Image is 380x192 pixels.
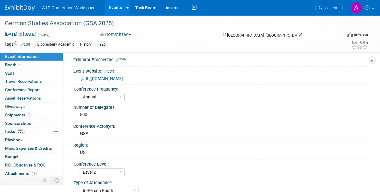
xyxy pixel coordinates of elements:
span: [DATE] [DATE] [5,31,36,37]
span: Tasks [5,129,25,134]
a: Staff [0,69,63,77]
a: Search [315,3,343,13]
div: Conference Acronym: [73,122,368,129]
img: Format-Inperson.png [347,32,353,37]
button: Committed [98,31,133,38]
div: Exhibitor Prospectus: [73,55,368,63]
td: Toggle Event Tabs [51,176,63,184]
a: ROI, Objectives & ROO [0,161,63,169]
a: Shipments1 [0,111,63,119]
div: German Studies Association (GSA 2025) [3,18,337,29]
span: Sponsorships [5,121,31,126]
div: History [78,41,93,48]
span: Staff [5,71,14,76]
span: [GEOGRAPHIC_DATA], [GEOGRAPHIC_DATA] [227,33,302,37]
a: Budget [0,153,63,161]
a: Giveaways [0,103,63,111]
div: Event Format [315,31,368,40]
div: FY26 [96,41,108,48]
a: Tasks76% [0,127,63,136]
div: 500 [78,110,363,119]
a: Edit [104,69,114,73]
a: Sponsorships [0,119,63,127]
span: (4 days) [37,33,50,37]
td: Tags [5,41,30,48]
div: Number of Delegates: [73,103,368,110]
span: Playbook [5,137,23,142]
a: Edit [20,42,30,46]
a: Asset Reservations [0,94,63,102]
a: Attachments12 [0,169,63,178]
span: 76% [17,129,25,134]
span: Misc. Expenses & Credits [5,146,52,151]
a: Booth [0,61,63,69]
span: 12 [31,171,37,175]
span: Travel Reservations [5,79,42,84]
div: US [78,148,363,157]
a: Edit [116,58,126,62]
span: Conference Report [5,87,40,92]
a: Playbook [0,136,63,144]
span: ROI, Objectives & ROO [5,163,45,167]
span: Shipments [5,112,31,117]
a: Travel Reservations [0,77,63,85]
a: [URL][DOMAIN_NAME] [81,76,123,81]
div: GSA [78,129,363,138]
img: Amanda Oney [351,2,362,13]
span: Search [323,6,337,10]
div: Type of Attendance: [74,178,365,186]
span: Booth [5,62,23,67]
div: Conference Level: [74,160,365,167]
div: Bloomsbury Academic [35,41,76,48]
span: Attachments [5,171,37,176]
div: In-Person [354,32,368,37]
span: Asset Reservations [5,96,41,100]
div: Event Rating [351,41,368,44]
span: Event Information [5,54,39,59]
div: Region: [73,141,368,148]
a: Misc. Expenses & Credits [0,144,63,152]
img: ExhibitDay [5,5,35,11]
span: Giveaways [5,104,25,109]
a: Conference Report [0,86,63,94]
div: Conference Frequency: [74,85,365,92]
span: Budget [5,154,19,159]
a: Event Information [0,52,63,61]
span: 1 [27,112,31,117]
span: to [17,32,23,37]
td: Personalize Event Tab Strip [40,176,51,184]
span: A&P Conference Workspace [42,5,96,10]
div: Event Website: [73,67,368,74]
i: Booth reservation complete [19,63,22,66]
